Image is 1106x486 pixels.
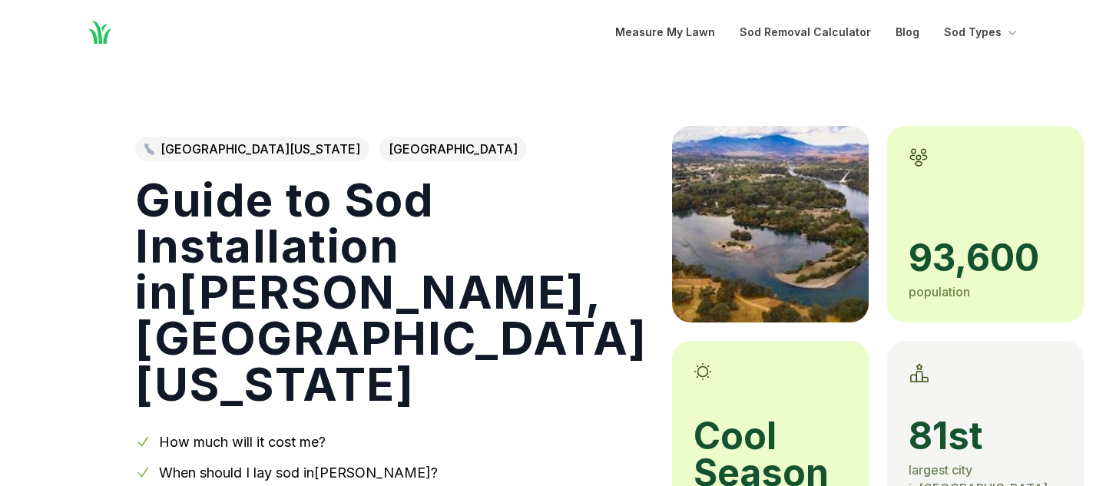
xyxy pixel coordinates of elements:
span: [GEOGRAPHIC_DATA] [379,137,527,161]
a: [GEOGRAPHIC_DATA][US_STATE] [135,137,369,161]
span: 81st [909,418,1062,455]
a: How much will it cost me? [159,434,326,450]
h1: Guide to Sod Installation in [PERSON_NAME] , [GEOGRAPHIC_DATA][US_STATE] [135,177,647,407]
img: A picture of Redding [672,126,869,322]
a: When should I lay sod in[PERSON_NAME]? [159,465,438,481]
a: Blog [896,23,919,41]
a: Sod Removal Calculator [740,23,871,41]
img: Northern California state outline [144,144,154,155]
span: 93,600 [909,240,1062,276]
span: population [909,284,970,299]
a: Measure My Lawn [615,23,715,41]
button: Sod Types [944,23,1020,41]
